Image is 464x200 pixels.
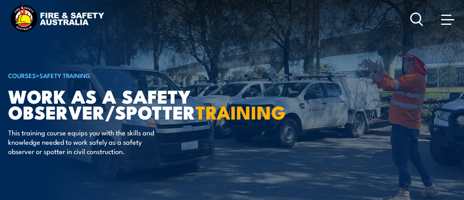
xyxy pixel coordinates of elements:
a: Safety Training [40,71,90,80]
h1: Work as a Safety Observer/Spotter [8,88,209,120]
a: COURSES [8,71,36,80]
p: This training course equips you with the skills and knowledge needed to work safely as a safety o... [8,128,157,156]
h6: > [8,70,209,80]
strong: TRAINING [196,98,286,126]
